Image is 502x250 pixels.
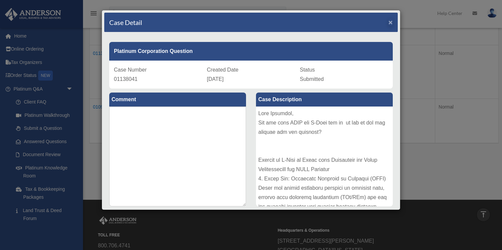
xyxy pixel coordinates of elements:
span: Case Number [114,67,147,73]
label: Comment [109,93,246,107]
span: Created Date [207,67,238,73]
button: Close [388,19,393,26]
div: Platinum Corporation Question [109,42,393,61]
div: Lore Ipsumdol, Sit ame cons ADIP eli S-Doei tem in ut lab et dol mag aliquae adm ven quisnost? Ex... [256,107,393,206]
span: Status [300,67,315,73]
h4: Case Detail [109,18,142,27]
span: 01138041 [114,76,137,82]
span: Submitted [300,76,324,82]
span: × [388,18,393,26]
label: Case Description [256,93,393,107]
span: [DATE] [207,76,223,82]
